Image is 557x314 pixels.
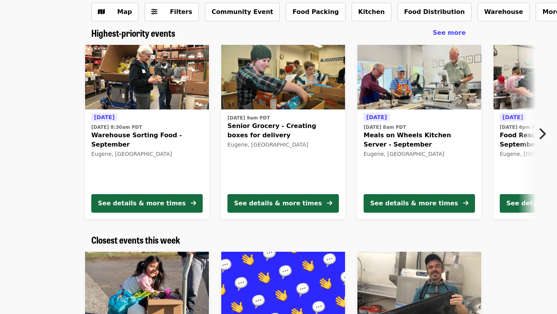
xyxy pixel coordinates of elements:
[91,233,180,246] span: Closest events this week
[85,27,472,39] div: Highest-priority events
[91,194,203,213] button: See details & more times
[221,45,345,110] img: Senior Grocery - Creating boxes for delivery organized by FOOD For Lane County
[91,234,180,246] a: Closest events this week
[91,131,203,149] span: Warehouse Sorting Food - September
[98,8,105,15] i: map icon
[98,199,186,208] div: See details & more times
[94,114,114,120] span: [DATE]
[286,3,345,21] button: Food Packing
[357,45,481,110] img: Meals on Wheels Kitchen Server - September organized by FOOD For Lane County
[502,114,523,120] span: [DATE]
[227,194,339,213] button: See details & more times
[170,8,192,15] span: Filters
[85,45,209,110] img: Warehouse Sorting Food - September organized by FOOD For Lane County
[205,3,280,21] button: Community Event
[191,200,196,207] i: arrow-right icon
[352,3,391,21] button: Kitchen
[85,45,209,219] a: See details for "Warehouse Sorting Food - September"
[145,3,199,21] button: Filters (0 selected)
[433,28,466,38] a: See more
[227,142,339,148] div: Eugene, [GEOGRAPHIC_DATA]
[500,124,542,131] time: [DATE] 6pm PDT
[91,151,203,157] div: Eugene, [GEOGRAPHIC_DATA]
[433,29,466,36] span: See more
[364,124,406,131] time: [DATE] 8am PDT
[117,8,132,15] span: Map
[364,131,475,149] span: Meals on Wheels Kitchen Server - September
[538,126,546,141] i: chevron-right icon
[364,151,475,157] div: Eugene, [GEOGRAPHIC_DATA]
[478,3,530,21] button: Warehouse
[85,234,472,246] div: Closest events this week
[91,26,175,39] span: Highest-priority events
[227,114,270,121] time: [DATE] 9am PDT
[227,121,339,140] span: Senior Grocery - Creating boxes for delivery
[91,27,175,39] a: Highest-priority events
[370,199,458,208] div: See details & more times
[463,200,468,207] i: arrow-right icon
[221,45,345,219] a: See details for "Senior Grocery - Creating boxes for delivery"
[91,3,138,21] button: Show map view
[366,114,387,120] span: [DATE]
[531,123,557,145] button: Next item
[234,199,322,208] div: See details & more times
[91,124,142,131] time: [DATE] 8:30am PDT
[151,8,157,15] i: sliders-h icon
[364,194,475,213] button: See details & more times
[398,3,472,21] button: Food Distribution
[357,45,481,219] a: See details for "Meals on Wheels Kitchen Server - September"
[327,200,332,207] i: arrow-right icon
